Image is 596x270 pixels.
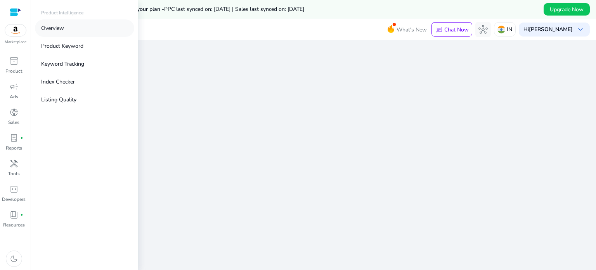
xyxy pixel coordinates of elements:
p: Resources [3,221,25,228]
p: Developers [2,196,26,203]
span: handyman [9,159,19,168]
h5: Data syncs run less frequently on your plan - [51,6,304,13]
button: Upgrade Now [544,3,590,16]
span: Upgrade Now [550,5,584,14]
span: campaign [9,82,19,91]
button: chatChat Now [431,22,472,37]
span: dark_mode [9,254,19,263]
button: hub [475,22,491,37]
span: keyboard_arrow_down [576,25,585,34]
p: Hi [523,27,573,32]
b: [PERSON_NAME] [529,26,573,33]
p: Index Checker [41,78,75,86]
p: Chat Now [444,26,469,33]
span: hub [478,25,488,34]
p: Sales [8,119,19,126]
p: Overview [41,24,64,32]
span: inventory_2 [9,56,19,66]
p: Reports [6,145,22,152]
span: lab_profile [9,133,19,143]
p: Marketplace [5,39,26,45]
span: code_blocks [9,185,19,194]
p: Product Keyword [41,42,83,50]
span: chat [435,26,443,34]
p: Ads [10,93,18,100]
p: IN [507,23,512,36]
span: PPC last synced on: [DATE] | Sales last synced on: [DATE] [164,5,304,13]
p: Product [5,68,22,75]
p: Tools [8,170,20,177]
p: Product Intelligence [41,9,83,16]
span: What's New [397,23,427,37]
p: Keyword Tracking [41,60,84,68]
span: donut_small [9,108,19,117]
span: fiber_manual_record [20,213,23,216]
img: in.svg [497,26,505,33]
p: Listing Quality [41,96,76,104]
span: fiber_manual_record [20,136,23,139]
span: book_4 [9,210,19,219]
img: amazon.svg [5,24,26,36]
